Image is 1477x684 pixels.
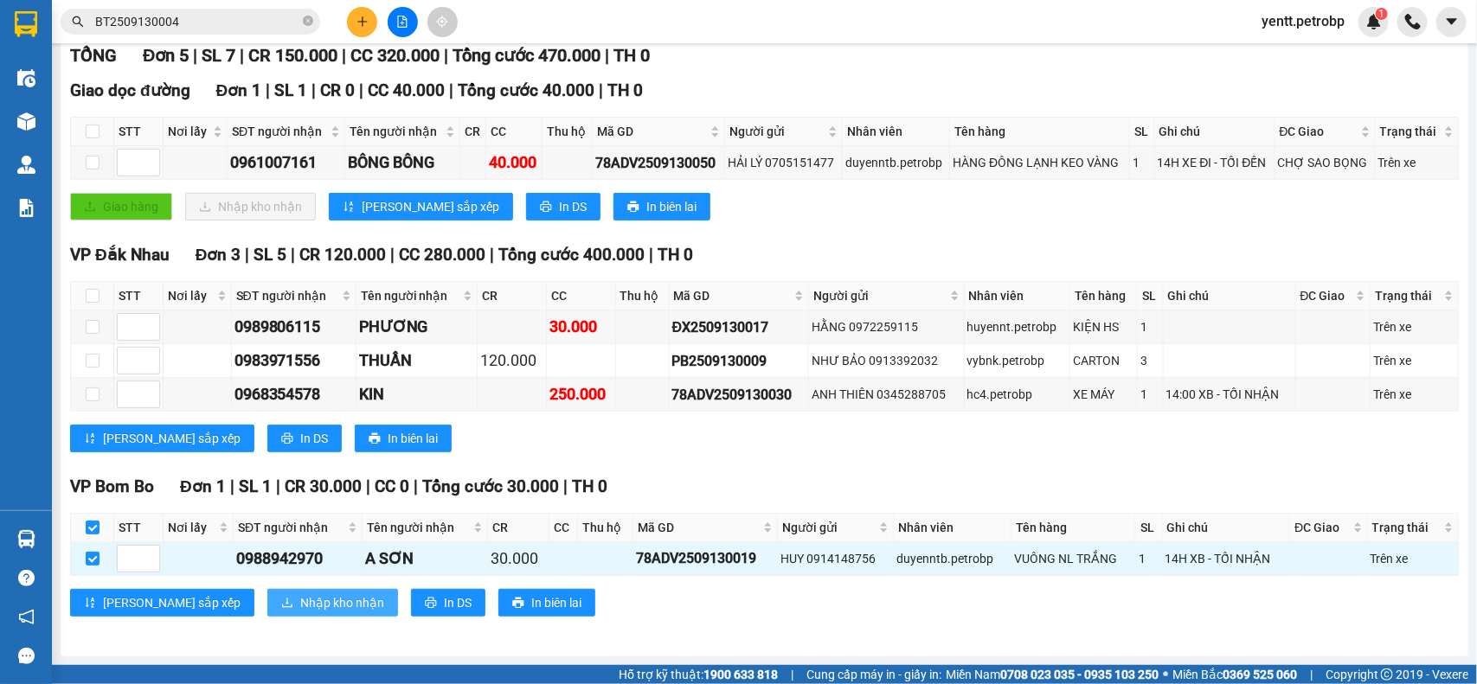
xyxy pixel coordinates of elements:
[672,384,806,406] div: 78ADV2509130030
[291,245,295,265] span: |
[1133,153,1151,172] div: 1
[1378,153,1455,172] div: Trên xe
[281,597,293,610] span: download
[607,80,643,100] span: TH 0
[1371,549,1455,568] div: Trên xe
[782,518,876,537] span: Người gửi
[658,245,693,265] span: TH 0
[619,665,778,684] span: Hỗ trợ kỹ thuật:
[1130,118,1154,146] th: SL
[1073,351,1133,370] div: CARTON
[1164,282,1296,310] th: Ghi chú
[70,245,170,265] span: VP Đắk Nhau
[967,385,1068,404] div: hc4.petrobp
[362,197,499,216] span: [PERSON_NAME] sắp xếp
[236,547,359,571] div: 0988942970
[300,429,328,448] span: In DS
[636,547,774,569] div: 78ADV2509130019
[70,80,190,100] span: Giao dọc đường
[559,197,587,216] span: In DS
[458,80,594,100] span: Tổng cước 40.000
[1014,549,1133,568] div: VUÔNG NL TRẮNG
[311,80,316,100] span: |
[670,310,810,344] td: ĐX2509130017
[240,45,244,66] span: |
[1373,351,1455,370] div: Trên xe
[356,16,369,28] span: plus
[599,80,603,100] span: |
[361,286,460,305] span: Tên người nhận
[299,245,386,265] span: CR 120.000
[670,378,810,412] td: 78ADV2509130030
[894,514,1011,542] th: Nhân viên
[369,432,381,446] span: printer
[453,45,600,66] span: Tổng cước 470.000
[649,245,653,265] span: |
[1140,317,1160,336] div: 1
[114,118,164,146] th: STT
[791,665,793,684] span: |
[17,530,35,548] img: warehouse-icon
[193,45,197,66] span: |
[232,310,356,344] td: 0989806115
[342,45,346,66] span: |
[114,282,164,310] th: STT
[348,150,457,175] div: BÔNG BÔNG
[1380,122,1441,141] span: Trạng thái
[70,589,254,617] button: sort-ascending[PERSON_NAME] sắp xếp
[531,593,581,612] span: In biên lai
[239,476,272,496] span: SL 1
[498,245,645,265] span: Tổng cước 400.000
[480,348,543,373] div: 120.000
[967,351,1068,370] div: vybnk.petrobp
[103,593,241,612] span: [PERSON_NAME] sắp xếp
[70,45,117,66] span: TỔNG
[230,150,342,175] div: 0961007161
[633,542,778,576] td: 78ADV2509130019
[228,146,345,180] td: 0961007161
[1155,118,1275,146] th: Ghi chú
[274,80,307,100] span: SL 1
[1378,8,1384,20] span: 1
[812,385,960,404] div: ANH THIÊN 0345288705
[365,547,485,571] div: A SƠN
[965,282,1071,310] th: Nhân viên
[549,514,578,542] th: CC
[1223,668,1297,681] strong: 0369 525 060
[388,429,438,448] span: In biên lai
[1381,668,1393,681] span: copyright
[1405,14,1421,29] img: phone-icon
[1139,549,1159,568] div: 1
[812,351,960,370] div: NHƯ BẢO 0913392032
[460,118,486,146] th: CR
[254,245,286,265] span: SL 5
[627,201,639,214] span: printer
[414,476,418,496] span: |
[1138,282,1164,310] th: SL
[1163,514,1290,542] th: Ghi chú
[843,118,950,146] th: Nhân viên
[967,317,1068,336] div: huyennt.petrobp
[230,476,234,496] span: |
[488,514,549,542] th: CR
[491,547,546,571] div: 30.000
[375,476,409,496] span: CC 0
[388,7,418,37] button: file-add
[1172,665,1297,684] span: Miền Bắc
[350,45,440,66] span: CC 320.000
[18,648,35,664] span: message
[329,193,513,221] button: sort-ascending[PERSON_NAME] sắp xếp
[729,122,825,141] span: Người gửi
[234,348,353,373] div: 0983971556
[672,316,806,338] div: ĐX2509130017
[1444,14,1460,29] span: caret-down
[578,514,633,542] th: Thu hộ
[356,310,478,344] td: PHƯƠNG
[356,344,478,378] td: THUẦN
[953,153,1127,172] div: HÀNG ĐÔNG LẠNH KEO VÀNG
[780,549,890,568] div: HUY 0914148756
[300,593,384,612] span: Nhập kho nhận
[896,549,1008,568] div: duyenntb.petrobp
[396,16,408,28] span: file-add
[425,597,437,610] span: printer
